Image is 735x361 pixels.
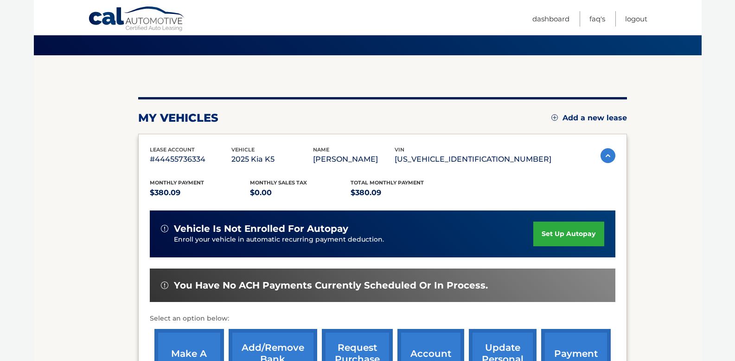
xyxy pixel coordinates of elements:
span: vehicle [231,146,255,153]
p: #44455736334 [150,153,231,166]
p: $380.09 [351,186,451,199]
p: $380.09 [150,186,250,199]
span: Monthly Payment [150,179,204,186]
span: lease account [150,146,195,153]
p: Select an option below: [150,313,615,324]
a: Cal Automotive [88,6,185,33]
a: FAQ's [589,11,605,26]
p: [US_VEHICLE_IDENTIFICATION_NUMBER] [395,153,551,166]
img: alert-white.svg [161,225,168,232]
a: Dashboard [532,11,569,26]
span: Total Monthly Payment [351,179,424,186]
a: Add a new lease [551,113,627,123]
a: set up autopay [533,222,604,246]
img: add.svg [551,114,558,121]
a: Logout [625,11,647,26]
span: Monthly sales Tax [250,179,307,186]
p: Enroll your vehicle in automatic recurring payment deduction. [174,235,534,245]
span: vehicle is not enrolled for autopay [174,223,348,235]
img: accordion-active.svg [601,148,615,163]
span: You have no ACH payments currently scheduled or in process. [174,280,488,291]
span: vin [395,146,404,153]
p: [PERSON_NAME] [313,153,395,166]
p: $0.00 [250,186,351,199]
h2: my vehicles [138,111,218,125]
p: 2025 Kia K5 [231,153,313,166]
span: name [313,146,329,153]
img: alert-white.svg [161,282,168,289]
